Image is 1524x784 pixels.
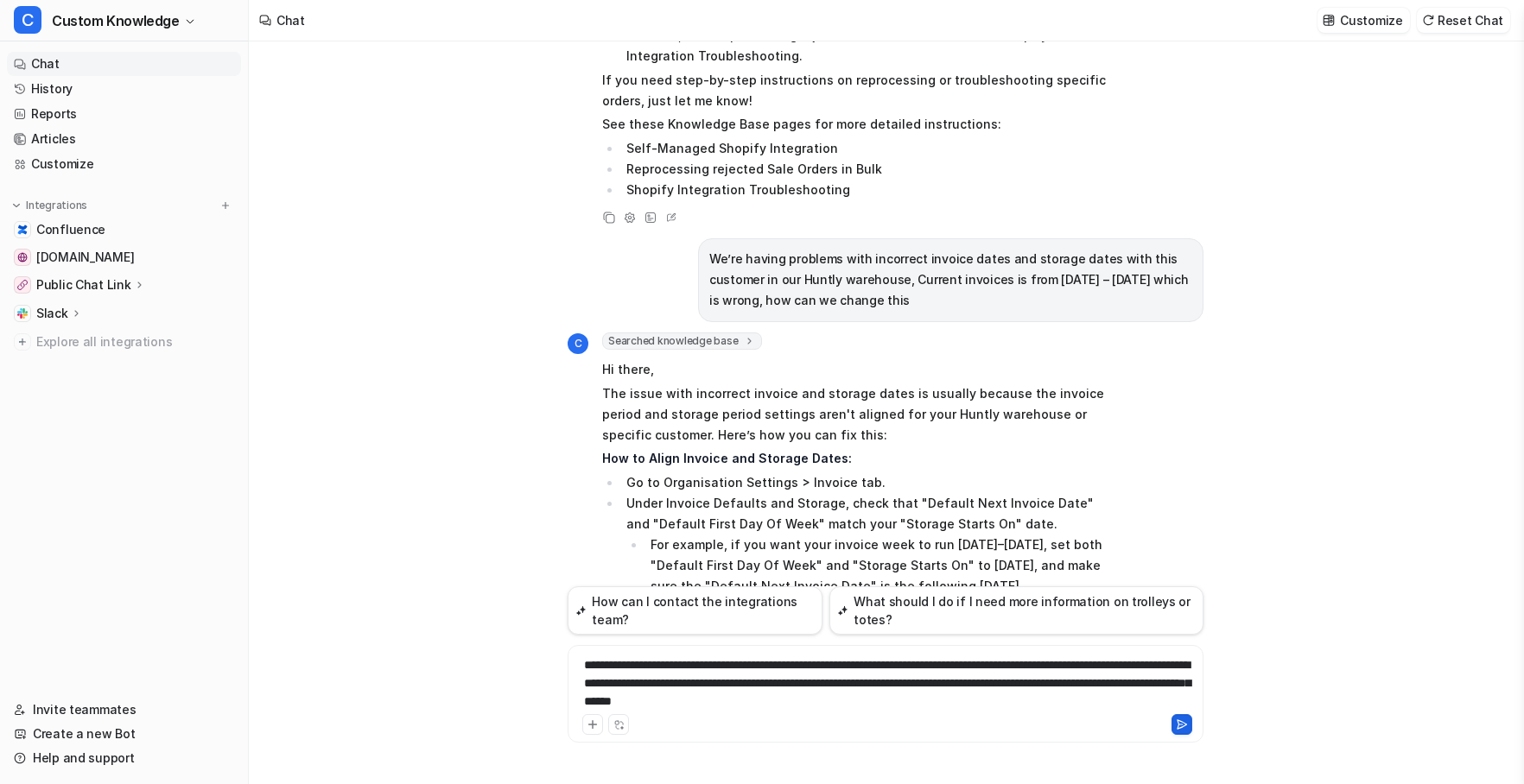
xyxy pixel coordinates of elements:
[602,70,1108,111] p: If you need step-by-step instructions on reprocessing or troubleshooting specific orders, just le...
[621,180,1108,200] li: Shopify Integration Troubleshooting
[14,333,31,351] img: explore all integrations
[7,52,241,76] a: Chat
[7,152,241,176] a: Customize
[1422,14,1434,27] img: reset
[36,305,68,322] p: Slack
[621,493,1108,597] li: Under Invoice Defaults and Storage, check that "Default Next Invoice Date" and "Default First Day...
[709,249,1192,311] p: We’re having problems with incorrect invoice dates and storage dates with this customer in our Hu...
[602,359,1108,380] p: Hi there,
[1318,8,1409,33] button: Customize
[829,586,1203,635] button: What should I do if I need more information on trolleys or totes?
[26,199,87,212] p: Integrations
[621,159,1108,180] li: Reprocessing rejected Sale Orders in Bulk
[36,276,131,294] p: Public Chat Link
[14,6,41,34] span: C
[7,746,241,770] a: Help and support
[7,197,92,214] button: Integrations
[10,199,22,212] img: expand menu
[1340,11,1402,29] p: Customize
[219,199,232,212] img: menu_add.svg
[7,218,241,242] a: ConfluenceConfluence
[7,245,241,269] a: help.cartoncloud.com[DOMAIN_NAME]
[602,332,762,350] span: Searched knowledge base
[7,330,241,354] a: Explore all integrations
[568,586,822,635] button: How can I contact the integrations team?
[7,127,241,151] a: Articles
[621,472,1108,493] li: Go to Organisation Settings > Invoice tab.
[621,25,1108,66] li: For more, see: Reprocessing rejected Sale Orders in Bulk and Shopify Integration Troubleshooting.
[17,280,28,290] img: Public Chat Link
[7,77,241,101] a: History
[17,224,28,235] img: Confluence
[17,308,28,319] img: Slack
[36,221,105,238] span: Confluence
[7,102,241,126] a: Reports
[276,11,305,29] div: Chat
[1323,14,1335,27] img: customize
[602,383,1108,446] p: The issue with incorrect invoice and storage dates is usually because the invoice period and stor...
[568,333,588,354] span: C
[602,114,1108,135] p: See these Knowledge Base pages for more detailed instructions:
[52,9,180,33] span: Custom Knowledge
[36,328,234,356] span: Explore all integrations
[17,252,28,262] img: help.cartoncloud.com
[645,534,1108,597] li: For example, if you want your invoice week to run [DATE]–[DATE], set both "Default First Day Of W...
[36,249,134,266] span: [DOMAIN_NAME]
[602,451,852,465] strong: How to Align Invoice and Storage Dates:
[621,138,1108,159] li: Self-Managed Shopify Integration
[7,722,241,746] a: Create a new Bot
[7,698,241,722] a: Invite teammates
[1417,8,1510,33] button: Reset Chat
